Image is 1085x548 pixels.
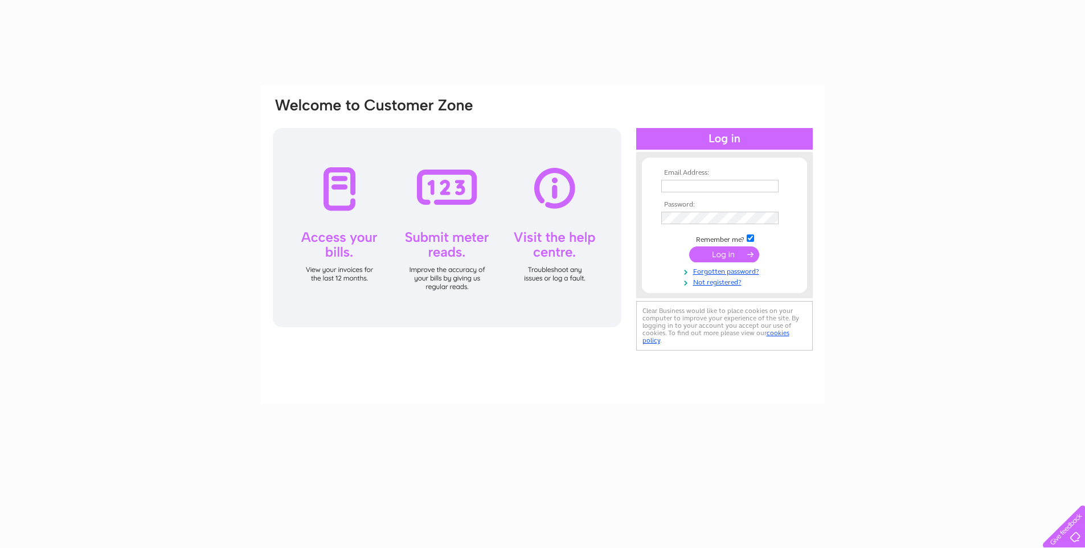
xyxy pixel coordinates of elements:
[636,301,813,351] div: Clear Business would like to place cookies on your computer to improve your experience of the sit...
[658,233,791,244] td: Remember me?
[658,201,791,209] th: Password:
[689,246,759,262] input: Submit
[642,329,789,344] a: cookies policy
[661,265,791,276] a: Forgotten password?
[658,169,791,177] th: Email Address:
[661,276,791,287] a: Not registered?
